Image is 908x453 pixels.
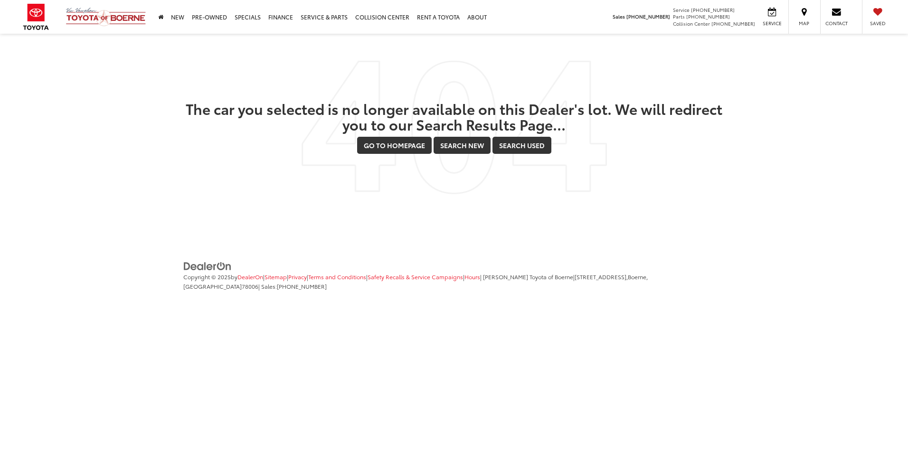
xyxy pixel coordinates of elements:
a: Search Used [492,137,551,154]
span: | Sales: [258,282,327,290]
span: [PHONE_NUMBER] [277,282,327,290]
a: Search New [434,137,491,154]
span: [GEOGRAPHIC_DATA] [183,282,242,290]
span: [STREET_ADDRESS], [575,273,628,281]
span: Copyright © 2025 [183,273,231,281]
img: DealerOn [183,261,232,272]
span: Service [761,20,783,27]
span: | [463,273,480,281]
a: DealerOn [183,261,232,270]
a: Go to Homepage [357,137,432,154]
span: Service [673,6,690,13]
span: Collision Center [673,20,710,27]
span: Sales [613,13,625,20]
span: Saved [867,20,888,27]
span: [PHONE_NUMBER] [626,13,670,20]
span: Boerne, [628,273,648,281]
span: | [263,273,287,281]
img: Vic Vaughan Toyota of Boerne [66,7,146,27]
h2: The car you selected is no longer available on this Dealer's lot. We will redirect you to our Sea... [183,101,725,132]
span: Map [794,20,814,27]
span: [PHONE_NUMBER] [691,6,735,13]
span: | [366,273,463,281]
a: Terms and Conditions [308,273,366,281]
span: [PHONE_NUMBER] [711,20,755,27]
span: Parts [673,13,685,20]
span: by [231,273,263,281]
span: Contact [825,20,848,27]
a: Hours [464,273,480,281]
a: DealerOn Home Page [237,273,263,281]
span: 78006 [242,282,258,290]
a: Privacy [288,273,307,281]
span: [PHONE_NUMBER] [686,13,730,20]
a: Sitemap [265,273,287,281]
span: | [287,273,307,281]
span: | [307,273,366,281]
span: | [PERSON_NAME] Toyota of Boerne [480,273,573,281]
a: Safety Recalls & Service Campaigns, Opens in a new tab [368,273,463,281]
